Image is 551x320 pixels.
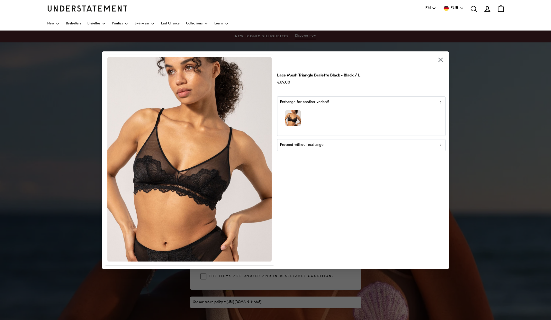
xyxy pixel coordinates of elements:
[66,17,81,31] a: Bestsellers
[425,5,436,12] button: EN
[425,5,431,12] span: EN
[47,22,54,25] span: New
[186,17,208,31] a: Collections
[280,142,323,148] p: Proceed without exchange
[135,22,149,25] span: Swimwear
[277,79,360,86] p: €69.00
[135,17,155,31] a: Swimwear
[277,96,446,136] button: Exchange for another variant?model-name=Marla|model-size=M
[277,139,446,151] button: Proceed without exchange
[87,17,106,31] a: Bralettes
[107,57,272,262] img: SABO-BRA-015-lace-mesh-triangle-bralette-black.jpg
[47,5,128,11] a: Understatement Homepage
[87,22,100,25] span: Bralettes
[214,17,229,31] a: Learn
[112,17,128,31] a: Panties
[186,22,203,25] span: Collections
[112,22,123,25] span: Panties
[66,22,81,25] span: Bestsellers
[214,22,223,25] span: Learn
[443,5,464,12] button: EUR
[161,17,179,31] a: Last Chance
[450,5,458,12] span: EUR
[285,110,301,126] img: model-name=Marla|model-size=M
[277,72,360,78] p: Lace Mesh Triangle Bralette Black - Black / L
[47,17,59,31] a: New
[161,22,179,25] span: Last Chance
[280,99,329,105] p: Exchange for another variant?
